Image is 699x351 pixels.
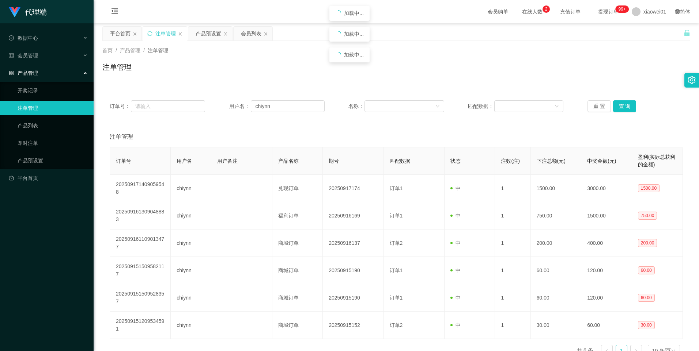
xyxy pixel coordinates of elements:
[450,158,461,164] span: 状态
[272,202,323,229] td: 福利订单
[177,158,192,164] span: 用户名
[613,100,636,112] button: 查 询
[110,103,131,110] span: 订单号：
[18,101,88,115] a: 注单管理
[9,35,38,41] span: 数据中心
[110,27,131,40] div: 平台首页
[9,35,14,40] i: 图标: check-circle-o
[272,257,323,284] td: 商城订单
[329,158,339,164] span: 期号
[272,312,323,339] td: 商城订单
[171,175,211,202] td: chiynn
[501,158,519,164] span: 注数(注)
[531,229,582,257] td: 200.00
[18,153,88,168] a: 产品预设置
[9,9,47,15] a: 代理端
[110,202,171,229] td: 202509161309048883
[116,158,131,164] span: 订单号
[9,7,20,18] img: logo.9652507e.png
[9,53,38,58] span: 会员管理
[323,312,383,339] td: 20250915152
[581,229,632,257] td: 400.00
[171,284,211,312] td: chiynn
[450,185,461,191] span: 中
[196,27,221,40] div: 产品预设置
[102,62,132,73] h1: 注单管理
[143,47,145,53] span: /
[147,31,152,36] i: 图标: sync
[555,104,559,109] i: 图标: down
[495,229,530,257] td: 1
[171,202,211,229] td: chiynn
[110,284,171,312] td: 202509151509528357
[581,175,632,202] td: 3000.00
[450,267,461,273] span: 中
[344,31,364,37] span: 加载中...
[684,30,690,36] i: 图标: unlock
[323,229,383,257] td: 20250916137
[9,53,14,58] i: 图标: table
[323,202,383,229] td: 20250916169
[537,158,566,164] span: 下注总额(元)
[272,284,323,312] td: 商城订单
[390,213,403,219] span: 订单1
[435,104,440,109] i: 图标: down
[25,0,47,24] h1: 代理端
[217,158,238,164] span: 用户备注
[9,171,88,185] a: 图标: dashboard平台首页
[545,5,547,13] p: 2
[531,175,582,202] td: 1500.00
[148,47,168,53] span: 注单管理
[450,295,461,301] span: 中
[468,103,494,110] span: 匹配数据：
[587,158,616,164] span: 中奖金额(元)
[335,31,341,37] i: icon: loading
[638,294,655,302] span: 60.00
[594,9,622,14] span: 提现订单
[581,202,632,229] td: 1500.00
[18,83,88,98] a: 开奖记录
[390,267,403,273] span: 订单1
[450,213,461,219] span: 中
[171,257,211,284] td: chiynn
[116,47,117,53] span: /
[531,284,582,312] td: 60.00
[531,312,582,339] td: 30.00
[495,202,530,229] td: 1
[110,229,171,257] td: 202509161109013477
[495,284,530,312] td: 1
[272,175,323,202] td: 兑现订单
[223,32,228,36] i: 图标: close
[323,257,383,284] td: 20250915190
[229,103,251,110] span: 用户名：
[688,76,696,84] i: 图标: setting
[323,284,383,312] td: 20250915190
[518,9,546,14] span: 在线人数
[251,100,325,112] input: 请输入
[390,158,410,164] span: 匹配数据
[344,10,364,16] span: 加载中...
[638,266,655,274] span: 60.00
[390,185,403,191] span: 订单1
[110,257,171,284] td: 202509151509582117
[638,184,660,192] span: 1500.00
[348,103,364,110] span: 名称：
[581,312,632,339] td: 60.00
[335,10,341,16] i: icon: loading
[556,9,584,14] span: 充值订单
[171,312,211,339] td: chiynn
[323,175,383,202] td: 20250917174
[110,312,171,339] td: 202509151209534591
[495,257,530,284] td: 1
[638,154,676,167] span: 盈利(实际总获利的金额)
[587,100,611,112] button: 重 置
[120,47,140,53] span: 产品管理
[171,229,211,257] td: chiynn
[264,32,268,36] i: 图标: close
[9,70,14,76] i: 图标: appstore-o
[390,240,403,246] span: 订单2
[581,257,632,284] td: 120.00
[675,9,680,14] i: 图标: global
[638,212,657,220] span: 750.00
[390,322,403,328] span: 订单2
